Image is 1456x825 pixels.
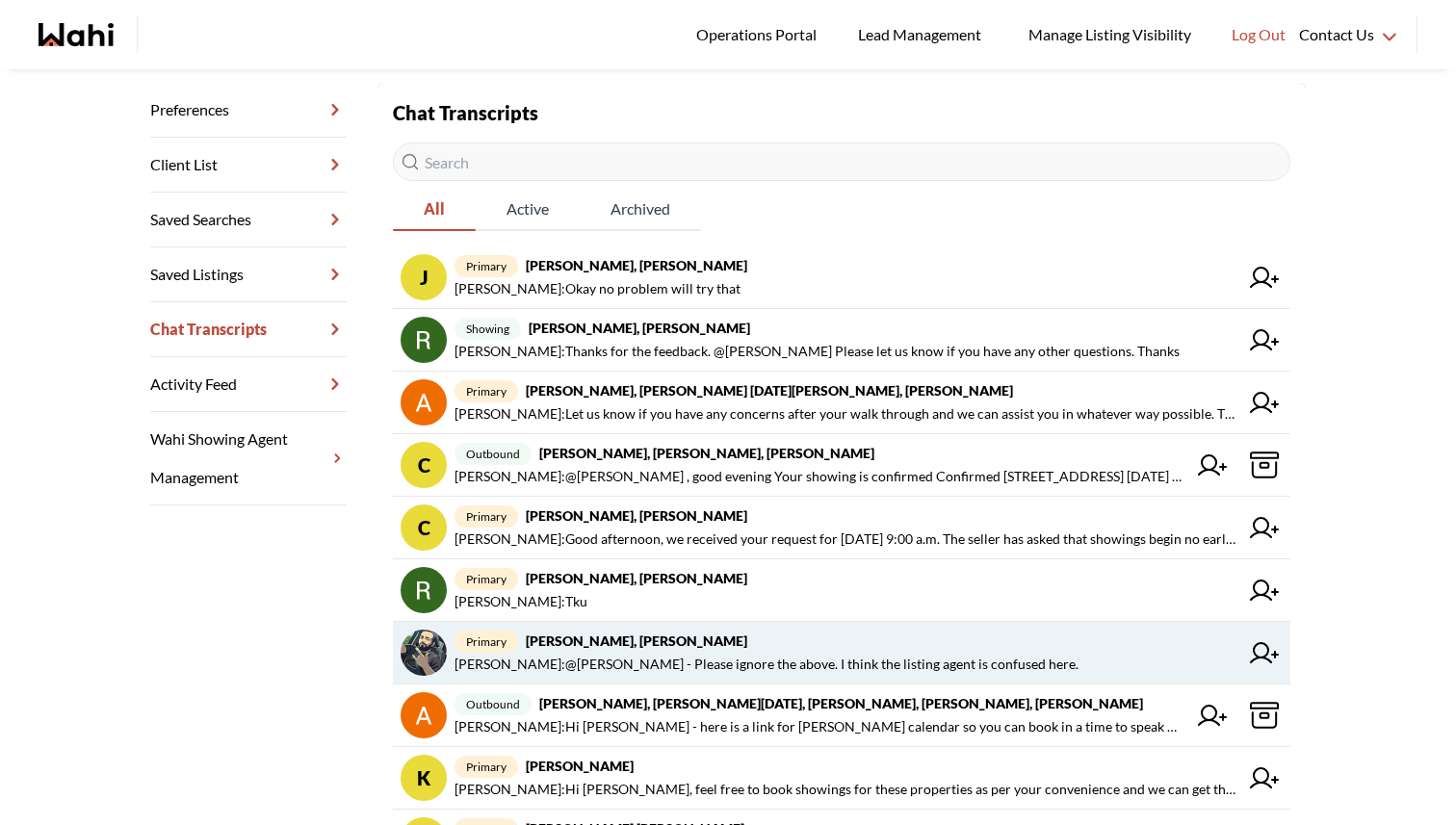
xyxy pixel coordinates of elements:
[401,504,447,551] div: C
[401,442,447,488] div: C
[529,320,750,336] strong: [PERSON_NAME], [PERSON_NAME]
[476,189,580,231] button: Active
[455,340,1180,363] span: [PERSON_NAME] : Thanks for the feedback. @[PERSON_NAME] Please let us know if you have any other ...
[455,465,1186,488] span: [PERSON_NAME] : @[PERSON_NAME] , good evening Your showing is confirmed Confirmed [STREET_ADDRESS...
[401,630,447,676] img: chat avatar
[393,622,1290,684] a: primary[PERSON_NAME], [PERSON_NAME][PERSON_NAME]:@[PERSON_NAME] - Please ignore the above. I thin...
[580,189,701,231] button: Archived
[455,255,518,277] span: primary
[150,193,347,247] a: Saved Searches
[539,445,874,461] strong: [PERSON_NAME], [PERSON_NAME], [PERSON_NAME]
[526,382,1013,399] strong: [PERSON_NAME], [PERSON_NAME] [DATE][PERSON_NAME], [PERSON_NAME]
[526,632,747,649] strong: [PERSON_NAME], [PERSON_NAME]
[455,277,741,300] span: [PERSON_NAME] : Okay no problem will try that
[455,568,518,590] span: primary
[580,189,701,229] span: Archived
[858,22,988,47] span: Lead Management
[539,695,1143,711] strong: [PERSON_NAME], [PERSON_NAME][DATE], [PERSON_NAME], [PERSON_NAME], [PERSON_NAME]
[526,758,634,774] strong: [PERSON_NAME]
[393,747,1290,810] a: Kprimary[PERSON_NAME][PERSON_NAME]:Hi [PERSON_NAME], feel free to book showings for these propert...
[150,302,347,357] a: Chat Transcripts
[393,189,476,229] span: All
[393,559,1290,622] a: primary[PERSON_NAME], [PERSON_NAME][PERSON_NAME]:Tku
[401,567,447,613] img: chat avatar
[393,497,1290,559] a: Cprimary[PERSON_NAME], [PERSON_NAME][PERSON_NAME]:Good afternoon, we received your request for [D...
[150,412,347,505] a: Wahi Showing Agent Management
[401,379,447,425] img: chat avatar
[393,684,1290,747] a: outbound[PERSON_NAME], [PERSON_NAME][DATE], [PERSON_NAME], [PERSON_NAME], [PERSON_NAME][PERSON_NA...
[455,443,532,465] span: outbound
[39,23,114,46] a: Wahi homepage
[150,138,347,193] a: Client List
[476,189,580,229] span: Active
[455,631,518,653] span: primary
[393,434,1290,497] a: Coutbound[PERSON_NAME], [PERSON_NAME], [PERSON_NAME][PERSON_NAME]:@[PERSON_NAME] , good evening Y...
[455,318,521,340] span: showing
[455,380,518,402] span: primary
[1023,22,1197,47] span: Manage Listing Visibility
[696,22,823,47] span: Operations Portal
[393,142,1290,181] input: Search
[150,83,347,138] a: Preferences
[455,590,587,613] span: [PERSON_NAME] : Tku
[455,756,518,778] span: primary
[526,257,747,273] strong: [PERSON_NAME], [PERSON_NAME]
[455,693,532,715] span: outbound
[393,372,1290,434] a: primary[PERSON_NAME], [PERSON_NAME] [DATE][PERSON_NAME], [PERSON_NAME][PERSON_NAME]:Let us know i...
[401,254,447,300] div: J
[393,309,1290,372] a: showing[PERSON_NAME], [PERSON_NAME][PERSON_NAME]:Thanks for the feedback. @[PERSON_NAME] Please l...
[455,402,1238,425] span: [PERSON_NAME] : Let us know if you have any concerns after your walk through and we can assist yo...
[401,755,447,801] div: K
[455,715,1186,738] span: [PERSON_NAME] : Hi [PERSON_NAME] - here is a link for [PERSON_NAME] calendar so you can book in a...
[150,357,347,412] a: Activity Feed
[1232,22,1286,47] span: Log Out
[401,692,447,738] img: chat avatar
[455,505,518,528] span: primary
[393,101,538,124] strong: Chat Transcripts
[526,570,747,586] strong: [PERSON_NAME], [PERSON_NAME]
[455,653,1079,676] span: [PERSON_NAME] : @[PERSON_NAME] - Please ignore the above. I think the listing agent is confused h...
[455,778,1238,801] span: [PERSON_NAME] : Hi [PERSON_NAME], feel free to book showings for these properties as per your con...
[526,507,747,524] strong: [PERSON_NAME], [PERSON_NAME]
[455,528,1238,551] span: [PERSON_NAME] : Good afternoon, we received your request for [DATE] 9:00 a.m. The seller has aske...
[150,247,347,302] a: Saved Listings
[393,246,1290,309] a: Jprimary[PERSON_NAME], [PERSON_NAME][PERSON_NAME]:Okay no problem will try that
[401,317,447,363] img: chat avatar
[393,189,476,231] button: All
